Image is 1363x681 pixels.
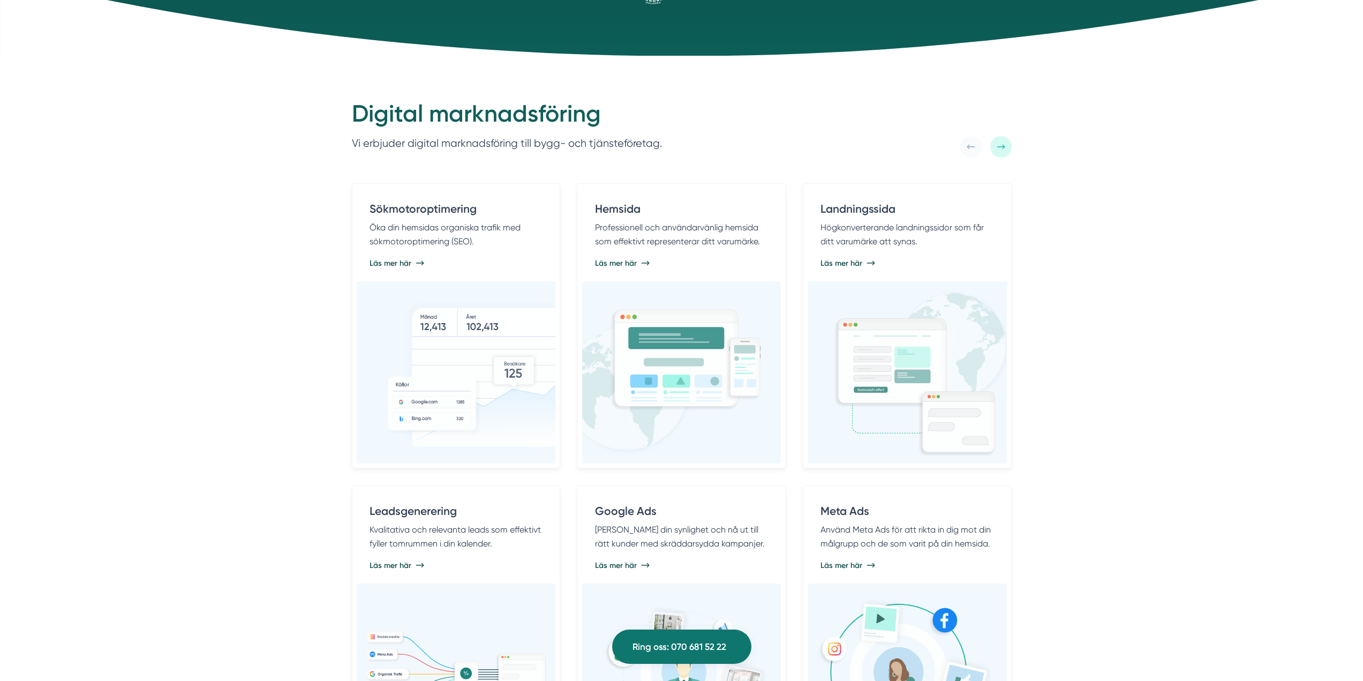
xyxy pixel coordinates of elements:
[832,287,1014,458] img: Landningssida för bygg- och tjänsteföretag.
[595,560,637,571] span: Läs mer här
[820,221,993,248] p: Högkonverterande landningssidor som får ditt varumärke att synas.
[352,99,662,135] h2: Digital marknadsföring
[352,183,560,468] a: Sökmotoroptimering Öka din hemsidas organiska trafik med sökmotoroptimering (SEO). Läs mer här Sö...
[370,201,543,221] h4: Sökmotoroptimering
[612,630,751,664] a: Ring oss: 070 681 52 22
[595,523,768,550] p: [PERSON_NAME] din synlighet och nå ut till rätt kunder med skräddarsydda kampanjer.
[595,258,637,268] span: Läs mer här
[370,523,543,550] p: Kvalitativa och relevanta leads som effektivt fyller tomrummen i din kalender.
[559,308,762,459] img: Hemsida för bygg- och tjänsteföretag.
[803,183,1011,468] a: Landningssida Högkonverterande landningssidor som får ditt varumärke att synas. Läs mer här Landn...
[820,503,993,523] h4: Meta Ads
[370,560,411,571] span: Läs mer här
[820,201,993,221] h4: Landningssida
[820,258,862,268] span: Läs mer här
[370,258,411,268] span: Läs mer här
[387,293,596,452] img: Sökmotoroptimering för bygg- och tjänsteföretag.
[595,201,768,221] h4: Hemsida
[595,221,768,248] p: Professionell och användarvänlig hemsida som effektivt representerar ditt varumärke.
[352,135,662,152] p: Vi erbjuder digital marknadsföring till bygg- och tjänsteföretag.
[370,221,543,248] p: Öka din hemsidas organiska trafik med sökmotoroptimering (SEO).
[577,183,786,468] a: Hemsida Professionell och användarvänlig hemsida som effektivt representerar ditt varumärke. Läs ...
[632,640,726,654] span: Ring oss: 070 681 52 22
[595,503,768,523] h4: Google Ads
[370,503,543,523] h4: Leadsgenerering
[820,523,993,550] p: Använd Meta Ads för att rikta in dig mot din målgrupp och de som varit på din hemsida.
[820,560,862,571] span: Läs mer här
